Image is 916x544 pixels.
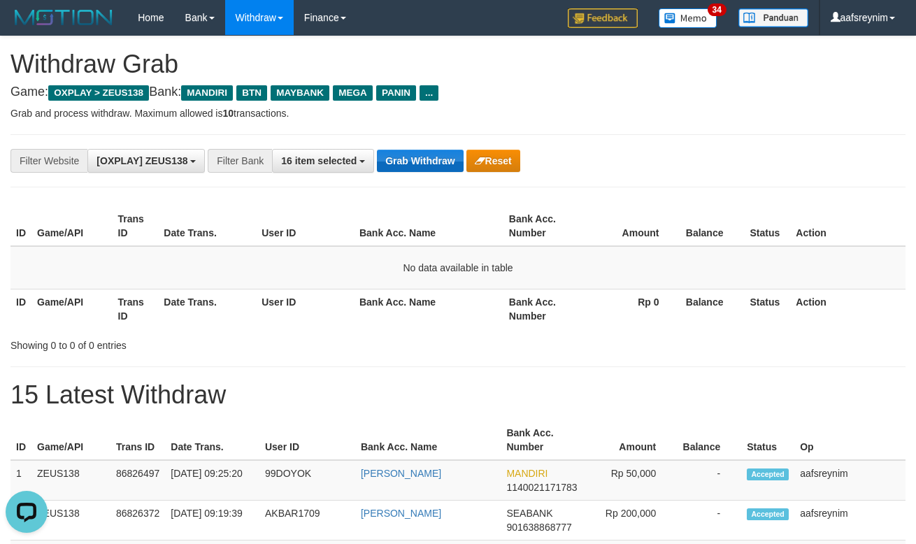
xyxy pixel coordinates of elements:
th: Trans ID [110,420,165,460]
th: Rp 0 [584,289,680,329]
th: Game/API [31,206,113,246]
button: [OXPLAY] ZEUS138 [87,149,205,173]
th: ID [10,206,31,246]
img: MOTION_logo.png [10,7,117,28]
th: User ID [256,206,354,246]
th: ID [10,420,31,460]
td: 86826372 [110,501,165,541]
th: Balance [680,206,744,246]
span: BTN [236,85,267,101]
th: User ID [256,289,354,329]
th: Date Trans. [158,206,256,246]
td: ZEUS138 [31,501,110,541]
button: Open LiveChat chat widget [6,6,48,48]
th: ID [10,289,31,329]
button: 16 item selected [272,149,374,173]
img: Feedback.jpg [568,8,638,28]
a: [PERSON_NAME] [361,508,441,519]
th: Status [744,206,790,246]
span: MAYBANK [271,85,329,101]
td: - [677,460,741,501]
td: Rp 200,000 [583,501,678,541]
p: Grab and process withdraw. Maximum allowed is transactions. [10,106,906,120]
td: AKBAR1709 [259,501,355,541]
th: User ID [259,420,355,460]
th: Trans ID [113,289,159,329]
td: aafsreynim [794,501,906,541]
td: ZEUS138 [31,460,110,501]
span: MANDIRI [181,85,233,101]
span: Accepted [747,468,789,480]
span: Copy 1140021171783 to clipboard [506,482,577,493]
td: 86826497 [110,460,165,501]
td: aafsreynim [794,460,906,501]
th: Bank Acc. Name [355,420,501,460]
strong: 10 [222,108,234,119]
td: 99DOYOK [259,460,355,501]
span: ... [420,85,438,101]
th: Balance [680,289,744,329]
th: Trans ID [113,206,159,246]
span: 34 [708,3,727,16]
th: Amount [584,206,680,246]
th: Bank Acc. Name [354,289,503,329]
button: Grab Withdraw [377,150,463,172]
td: [DATE] 09:19:39 [165,501,259,541]
h1: Withdraw Grab [10,50,906,78]
td: 1 [10,460,31,501]
a: [PERSON_NAME] [361,468,441,479]
span: PANIN [376,85,416,101]
span: 16 item selected [281,155,357,166]
th: Action [790,206,906,246]
th: Game/API [31,420,110,460]
div: Filter Website [10,149,87,173]
span: Copy 901638868777 to clipboard [506,522,571,533]
th: Status [741,420,794,460]
img: Button%20Memo.svg [659,8,717,28]
td: No data available in table [10,246,906,289]
th: Balance [677,420,741,460]
th: Amount [583,420,678,460]
th: Op [794,420,906,460]
th: Status [744,289,790,329]
th: Bank Acc. Name [354,206,503,246]
div: Filter Bank [208,149,272,173]
h4: Game: Bank: [10,85,906,99]
span: SEABANK [506,508,552,519]
h1: 15 Latest Withdraw [10,381,906,409]
div: Showing 0 to 0 of 0 entries [10,333,371,352]
span: MEGA [333,85,373,101]
th: Bank Acc. Number [501,420,582,460]
span: MANDIRI [506,468,548,479]
span: [OXPLAY] ZEUS138 [96,155,187,166]
td: - [677,501,741,541]
th: Game/API [31,289,113,329]
td: Rp 50,000 [583,460,678,501]
th: Bank Acc. Number [503,206,584,246]
th: Bank Acc. Number [503,289,584,329]
span: OXPLAY > ZEUS138 [48,85,149,101]
td: [DATE] 09:25:20 [165,460,259,501]
th: Date Trans. [158,289,256,329]
th: Date Trans. [165,420,259,460]
th: Action [790,289,906,329]
button: Reset [466,150,520,172]
span: Accepted [747,508,789,520]
img: panduan.png [738,8,808,27]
